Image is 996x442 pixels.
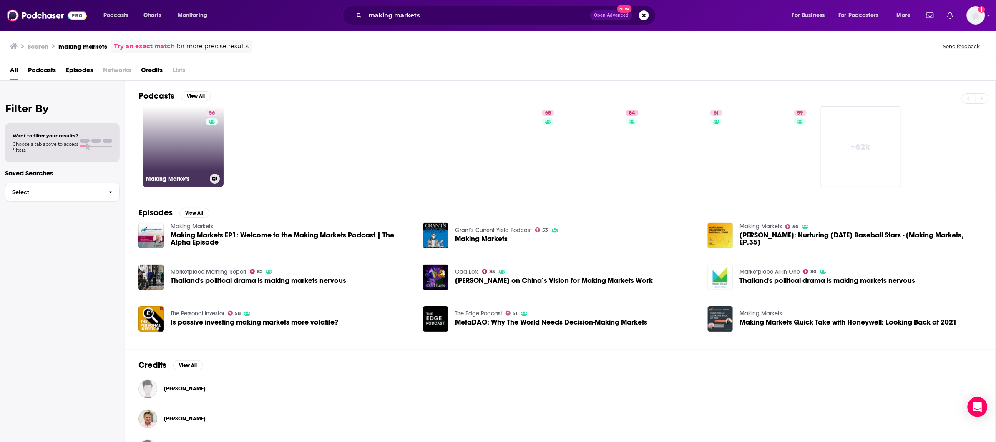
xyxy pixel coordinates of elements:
h2: Podcasts [138,91,174,101]
span: For Podcasters [839,10,879,21]
button: open menu [786,9,835,22]
span: 85 [490,270,495,274]
a: CreditsView All [138,360,203,370]
button: Show profile menu [967,6,985,25]
button: Michael LewisMichael Lewis [138,405,982,432]
span: 61 [714,109,719,117]
span: 51 [513,312,518,315]
span: [PERSON_NAME] [164,415,206,422]
a: Marketplace Morning Report [171,268,246,275]
h2: Episodes [138,207,173,218]
a: 68 [479,106,560,187]
span: Charts [143,10,161,21]
span: Monitoring [178,10,207,21]
span: 84 [629,109,635,117]
a: Making Markets EP1: Welcome to the Making Markets Podcast | The Alpha Episode [171,232,413,246]
span: MetaDAO: Why The World Needs Decision-Making Markets [455,319,647,326]
img: MetaDAO: Why The World Needs Decision-Making Markets [423,306,448,332]
a: Making Markets [739,310,782,317]
span: 58 [235,312,241,315]
a: Making Markets Quick Take with Honeywell: Looking Back at 2021 [739,319,957,326]
span: Podcasts [103,10,128,21]
button: open menu [172,9,218,22]
div: Search podcasts, credits, & more... [350,6,664,25]
span: 56 [209,109,215,117]
span: Podcasts [28,63,56,80]
span: 53 [543,228,548,232]
a: 59 [794,110,807,116]
button: open menu [98,9,139,22]
a: The Edge Podcast [455,310,502,317]
img: B.B. Abbott: Nurturing Tomorrow's Baseball Stars - [Making Markets, EP.35] [708,223,733,248]
a: Thailand's political drama is making markets nervous [708,265,733,290]
a: Grant’s Current Yield Podcast [455,227,532,234]
a: Isabella Weber on China’s Vision for Making Markets Work [455,277,653,284]
input: Search podcasts, credits, & more... [365,9,590,22]
a: Credits [141,63,163,80]
span: More [897,10,911,21]
img: Veer Sharma [138,380,157,398]
a: PodcastsView All [138,91,211,101]
span: [PERSON_NAME]: Nurturing [DATE] Baseball Stars - [Making Markets, EP.35] [739,232,982,246]
button: View All [179,208,209,218]
a: 61 [710,110,722,116]
span: 80 [811,270,817,274]
a: Making Markets [455,235,508,242]
a: Charts [138,9,166,22]
a: 53 [535,227,548,232]
a: Thailand's political drama is making markets nervous [138,265,164,290]
span: 82 [257,270,262,274]
button: View All [173,360,203,370]
a: +62k [820,106,901,187]
a: All [10,63,18,80]
a: 84 [563,106,644,187]
span: 68 [545,109,551,117]
a: Odd Lots [455,268,479,275]
a: 85 [482,269,495,274]
img: Is passive investing making markets more volatile? [138,306,164,332]
h3: Making Markets [146,175,206,182]
a: 59 [731,106,812,187]
a: B.B. Abbott: Nurturing Tomorrow's Baseball Stars - [Making Markets, EP.35] [739,232,982,246]
a: Making Markets EP1: Welcome to the Making Markets Podcast | The Alpha Episode [138,223,164,248]
a: 56 [785,224,799,229]
img: Isabella Weber on China’s Vision for Making Markets Work [423,265,448,290]
span: Episodes [66,63,93,80]
a: The Personal Investor [171,310,224,317]
a: 82 [250,269,263,274]
a: 80 [803,269,817,274]
h2: Credits [138,360,166,370]
span: 56 [793,225,799,229]
span: for more precise results [176,42,249,51]
h3: making markets [58,42,107,50]
a: 51 [506,311,518,316]
a: Show notifications dropdown [944,8,957,22]
a: Thailand's political drama is making markets nervous [171,277,346,284]
span: New [617,5,632,13]
a: Making Markets [171,223,213,230]
span: Networks [103,63,131,80]
span: Want to filter your results? [13,133,78,139]
button: open menu [891,9,921,22]
h3: Search [28,42,48,50]
a: Marketplace All-in-One [739,268,800,275]
h2: Filter By [5,102,120,115]
span: For Business [792,10,825,21]
img: Michael Lewis [138,410,157,428]
button: View All [181,91,211,101]
a: Thailand's political drama is making markets nervous [739,277,915,284]
span: Open Advanced [594,13,629,17]
span: [PERSON_NAME] [164,385,206,392]
span: Logged in as mdaniels [967,6,985,25]
a: 84 [626,110,639,116]
img: Making Markets [423,223,448,248]
span: 59 [797,109,803,117]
